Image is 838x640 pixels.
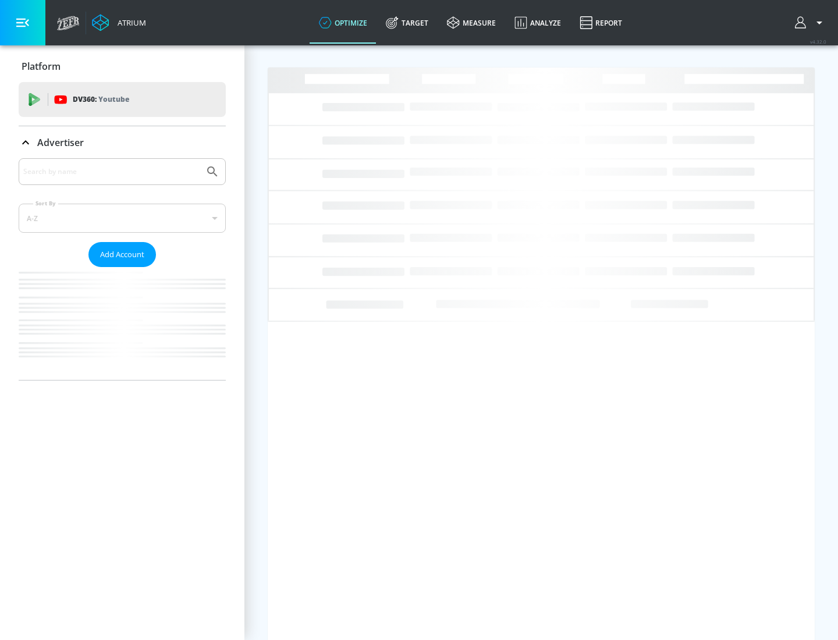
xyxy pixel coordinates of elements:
span: v 4.32.0 [810,38,826,45]
p: Advertiser [37,136,84,149]
span: Add Account [100,248,144,261]
a: Target [377,2,438,44]
a: Report [570,2,631,44]
div: Advertiser [19,126,226,159]
a: Atrium [92,14,146,31]
button: Add Account [88,242,156,267]
input: Search by name [23,164,200,179]
p: Platform [22,60,61,73]
nav: list of Advertiser [19,267,226,380]
p: DV360: [73,93,129,106]
a: optimize [310,2,377,44]
a: Analyze [505,2,570,44]
div: Advertiser [19,158,226,380]
label: Sort By [33,200,58,207]
div: A-Z [19,204,226,233]
a: measure [438,2,505,44]
div: DV360: Youtube [19,82,226,117]
div: Atrium [113,17,146,28]
p: Youtube [98,93,129,105]
div: Platform [19,50,226,83]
